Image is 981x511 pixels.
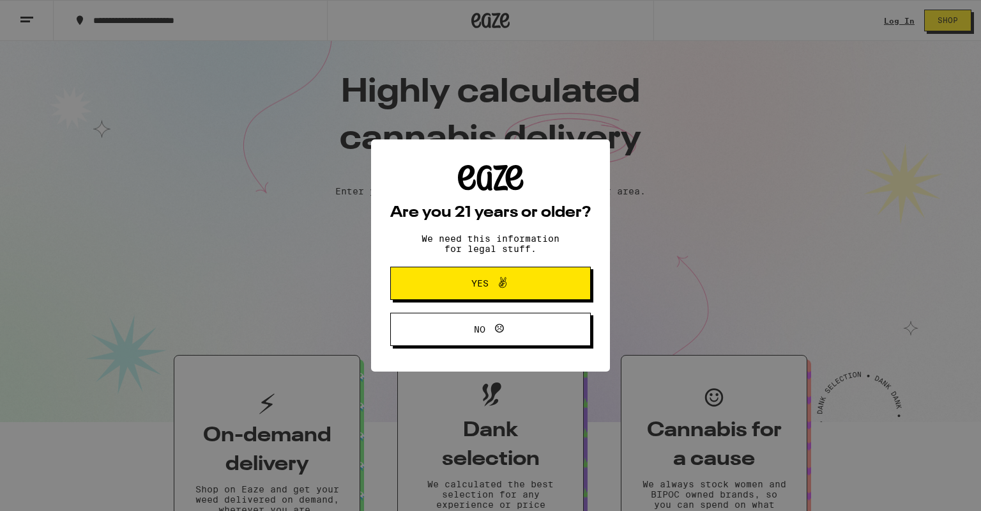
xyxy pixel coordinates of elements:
button: Yes [390,267,591,300]
span: Yes [471,279,489,288]
iframe: Opens a widget where you can find more information [899,473,968,505]
button: No [390,313,591,346]
h2: Are you 21 years or older? [390,205,591,221]
span: No [474,325,485,334]
p: We need this information for legal stuff. [411,233,570,254]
